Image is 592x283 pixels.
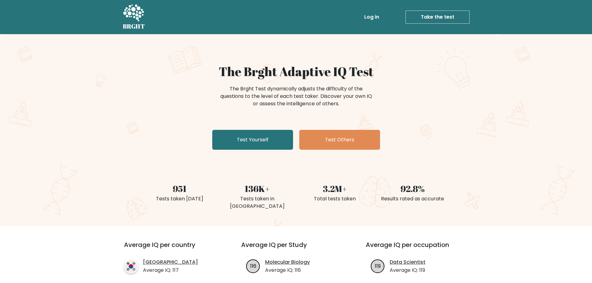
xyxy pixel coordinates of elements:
[366,241,475,256] h3: Average IQ per occupation
[143,267,198,274] p: Average IQ: 117
[300,195,370,203] div: Total tests taken
[250,262,256,269] text: 116
[375,262,381,269] text: 119
[378,195,448,203] div: Results rated as accurate
[299,130,380,150] a: Test Others
[362,11,382,23] a: Log in
[124,241,219,256] h3: Average IQ per country
[406,11,470,24] a: Take the test
[212,130,293,150] a: Test Yourself
[123,23,145,30] h5: BRGHT
[145,64,448,79] h1: The Brght Adaptive IQ Test
[265,258,310,266] a: Molecular Biology
[222,182,292,195] div: 136K+
[218,85,374,107] div: The Brght Test dynamically adjusts the difficulty of the questions to the level of each test take...
[265,267,310,274] p: Average IQ: 116
[390,258,425,266] a: Data Scientist
[378,182,448,195] div: 92.8%
[143,258,198,266] a: [GEOGRAPHIC_DATA]
[145,182,215,195] div: 951
[222,195,292,210] div: Tests taken in [GEOGRAPHIC_DATA]
[123,2,145,32] a: BRGHT
[124,259,138,273] img: country
[145,195,215,203] div: Tests taken [DATE]
[300,182,370,195] div: 3.2M+
[390,267,425,274] p: Average IQ: 119
[241,241,351,256] h3: Average IQ per Study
